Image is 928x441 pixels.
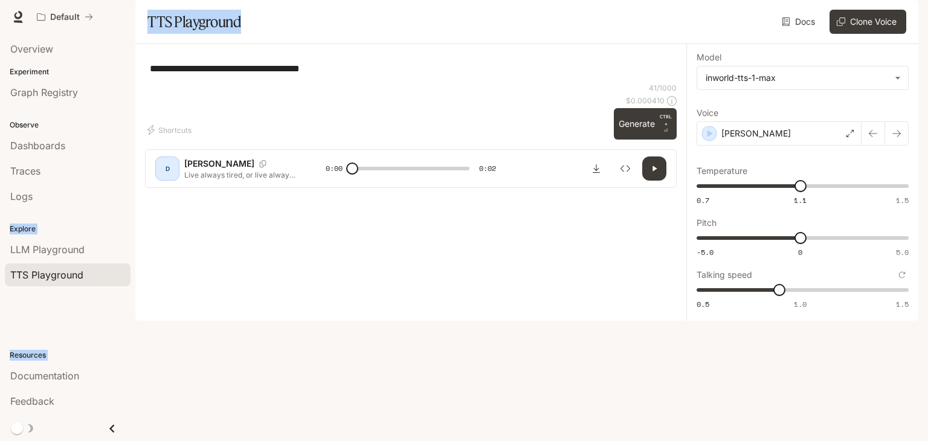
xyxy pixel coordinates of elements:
span: 0.5 [697,299,709,309]
p: Talking speed [697,271,752,279]
p: Live always tired, or live always hungry? [184,170,297,180]
p: Default [50,12,80,22]
span: 1.5 [896,299,909,309]
span: 0:02 [479,163,496,175]
button: Copy Voice ID [254,160,271,167]
button: Reset to default [895,268,909,282]
p: Pitch [697,219,717,227]
p: Model [697,53,721,62]
button: Inspect [613,156,637,181]
p: $ 0.000410 [626,95,665,106]
p: Temperature [697,167,747,175]
a: Docs [779,10,820,34]
span: 0.7 [697,195,709,205]
div: inworld-tts-1-max [706,72,889,84]
p: 41 / 1000 [649,83,677,93]
span: 1.5 [896,195,909,205]
h1: TTS Playground [147,10,241,34]
p: ⏎ [660,113,672,135]
button: Clone Voice [830,10,906,34]
span: 1.1 [794,195,807,205]
p: Voice [697,109,718,117]
span: -5.0 [697,247,714,257]
span: 0:00 [326,163,343,175]
span: 1.0 [794,299,807,309]
button: Shortcuts [145,120,196,140]
p: CTRL + [660,113,672,127]
button: GenerateCTRL +⏎ [614,108,677,140]
button: All workspaces [31,5,98,29]
div: D [158,159,177,178]
div: inworld-tts-1-max [697,66,908,89]
span: 0 [798,247,802,257]
button: Download audio [584,156,608,181]
p: [PERSON_NAME] [184,158,254,170]
span: 5.0 [896,247,909,257]
p: [PERSON_NAME] [721,127,791,140]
